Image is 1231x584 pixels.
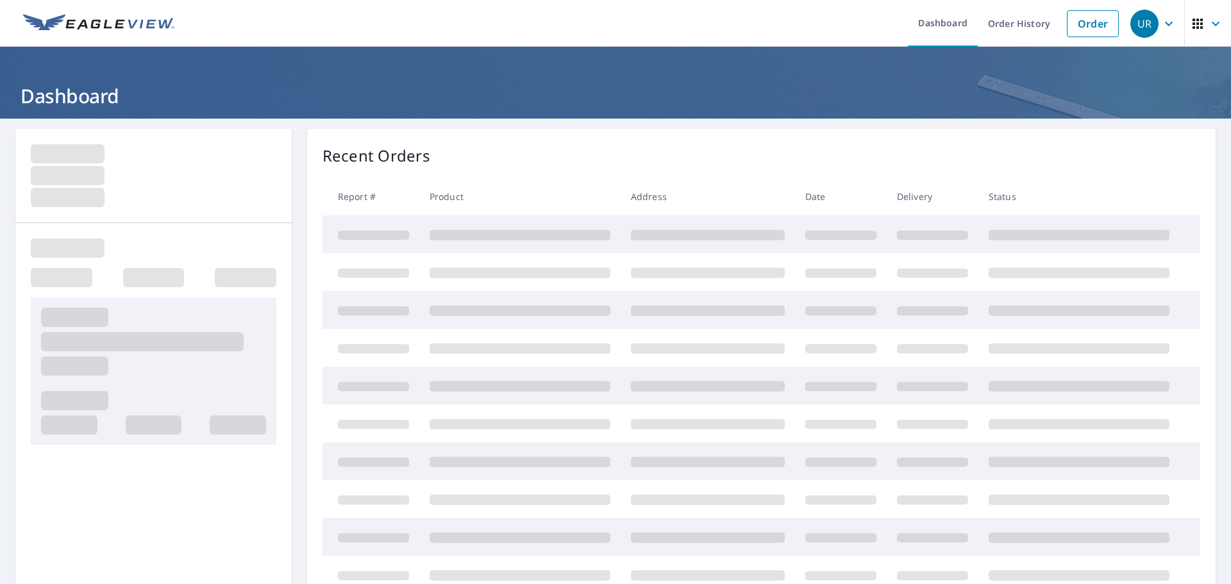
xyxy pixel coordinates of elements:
[322,178,419,215] th: Report #
[795,178,887,215] th: Date
[23,14,174,33] img: EV Logo
[621,178,795,215] th: Address
[1067,10,1119,37] a: Order
[419,178,621,215] th: Product
[1130,10,1159,38] div: UR
[15,83,1216,109] h1: Dashboard
[322,144,430,167] p: Recent Orders
[887,178,978,215] th: Delivery
[978,178,1180,215] th: Status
